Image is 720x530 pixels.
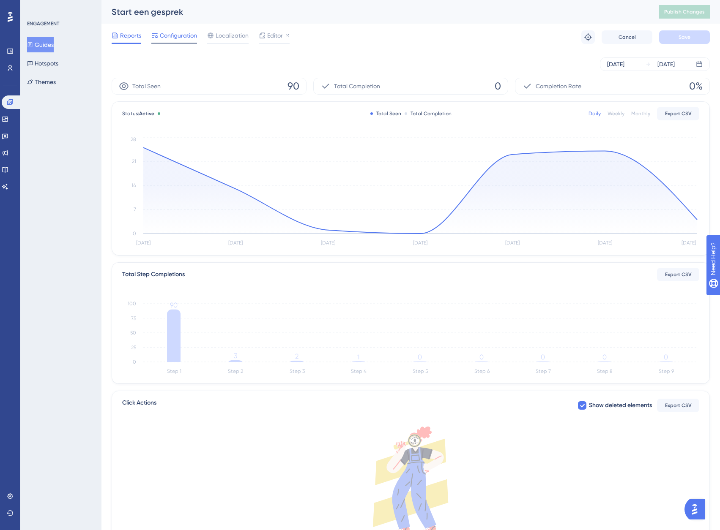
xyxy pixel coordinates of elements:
tspan: [DATE] [598,240,612,246]
tspan: 14 [131,182,136,188]
tspan: 0 [418,353,422,361]
span: Export CSV [665,402,692,409]
tspan: 100 [128,301,136,307]
span: Active [139,111,154,117]
div: ENGAGEMENT [27,20,59,27]
tspan: Step 8 [597,368,613,374]
tspan: Step 7 [536,368,551,374]
tspan: [DATE] [228,240,243,246]
tspan: 3 [234,352,237,360]
span: Status: [122,110,154,117]
button: Cancel [602,30,652,44]
span: Total Seen [132,81,161,91]
div: Daily [589,110,601,117]
span: Export CSV [665,110,692,117]
button: Guides [27,37,54,52]
tspan: 0 [479,353,484,361]
span: Reports [120,30,141,41]
span: Publish Changes [664,8,705,15]
span: Completion Rate [536,81,581,91]
div: Start een gesprek [112,6,638,18]
span: Export CSV [665,271,692,278]
tspan: Step 2 [228,368,243,374]
button: Save [659,30,710,44]
tspan: 90 [170,301,178,309]
tspan: 75 [131,315,136,321]
span: 0% [689,79,703,93]
tspan: 25 [131,345,136,351]
tspan: 7 [134,207,136,212]
tspan: 0 [133,231,136,236]
tspan: 0 [664,353,668,361]
tspan: [DATE] [136,240,151,246]
button: Export CSV [657,268,699,281]
tspan: 50 [130,330,136,336]
tspan: [DATE] [682,240,696,246]
button: Publish Changes [659,5,710,19]
span: Need Help? [20,2,53,12]
button: Export CSV [657,399,699,412]
div: Total Step Completions [122,269,185,280]
span: Click Actions [122,398,156,413]
tspan: 21 [132,158,136,164]
span: Editor [267,30,283,41]
tspan: 0 [133,359,136,365]
span: 90 [287,79,299,93]
div: Total Completion [405,110,452,117]
span: Save [679,34,690,41]
button: Themes [27,74,56,90]
iframe: UserGuiding AI Assistant Launcher [684,497,710,522]
tspan: Step 6 [474,368,490,374]
div: [DATE] [657,59,675,69]
tspan: Step 3 [290,368,305,374]
tspan: 2 [295,352,298,360]
tspan: 1 [357,353,359,361]
tspan: Step 1 [167,368,181,374]
span: 0 [495,79,501,93]
span: Total Completion [334,81,380,91]
span: Cancel [619,34,636,41]
tspan: [DATE] [413,240,427,246]
div: Weekly [608,110,624,117]
tspan: 28 [131,136,136,142]
tspan: Step 4 [351,368,367,374]
tspan: [DATE] [505,240,520,246]
tspan: Step 9 [659,368,674,374]
tspan: 0 [602,353,607,361]
span: Localization [216,30,249,41]
button: Hotspots [27,56,58,71]
div: Total Seen [370,110,401,117]
div: [DATE] [607,59,624,69]
tspan: 0 [541,353,545,361]
button: Export CSV [657,107,699,120]
div: Monthly [631,110,650,117]
tspan: Step 5 [413,368,428,374]
span: Show deleted elements [589,400,652,410]
span: Configuration [160,30,197,41]
tspan: [DATE] [321,240,335,246]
